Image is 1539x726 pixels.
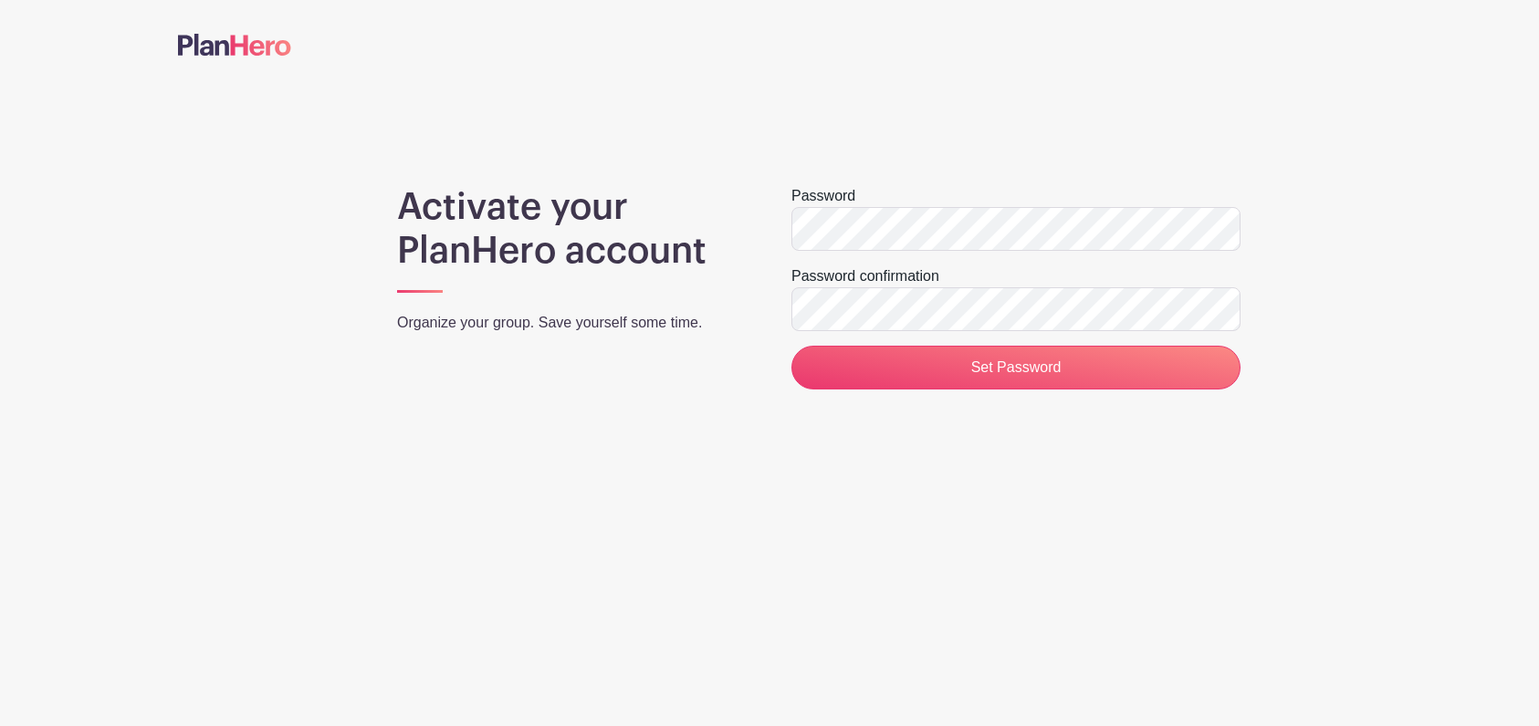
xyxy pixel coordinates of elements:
[178,34,291,56] img: logo-507f7623f17ff9eddc593b1ce0a138ce2505c220e1c5a4e2b4648c50719b7d32.svg
[397,312,748,334] p: Organize your group. Save yourself some time.
[791,265,939,287] label: Password confirmation
[791,346,1241,389] input: Set Password
[397,185,748,273] h1: Activate your PlanHero account
[791,185,855,207] label: Password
